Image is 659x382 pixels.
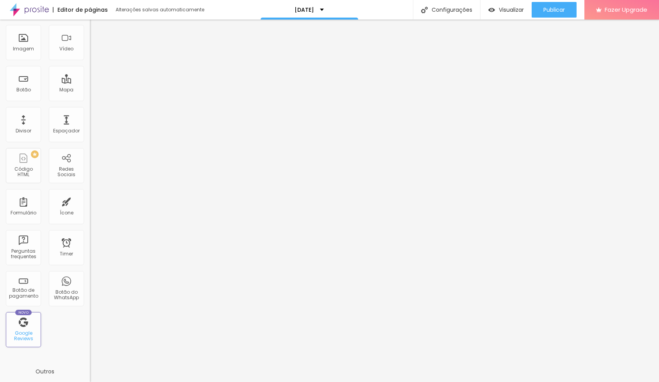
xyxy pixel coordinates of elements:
[59,87,73,93] div: Mapa
[51,166,82,178] div: Redes Sociais
[51,289,82,301] div: Botão do WhatsApp
[11,210,36,216] div: Formulário
[13,46,34,52] div: Imagem
[15,310,32,315] div: Novo
[16,128,31,134] div: Divisor
[53,7,108,12] div: Editor de páginas
[60,251,73,257] div: Timer
[8,248,39,260] div: Perguntas frequentes
[53,128,80,134] div: Espaçador
[605,6,647,13] span: Fazer Upgrade
[16,87,31,93] div: Botão
[8,330,39,342] div: Google Reviews
[499,7,524,13] span: Visualizar
[8,166,39,178] div: Código HTML
[480,2,532,18] button: Visualizar
[59,46,73,52] div: Vídeo
[116,7,205,12] div: Alterações salvas automaticamente
[488,7,495,13] img: view-1.svg
[90,20,659,382] iframe: Editor
[543,7,565,13] span: Publicar
[532,2,577,18] button: Publicar
[295,7,314,12] p: [DATE]
[421,7,428,13] img: Icone
[8,287,39,299] div: Botão de pagamento
[60,210,73,216] div: Ícone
